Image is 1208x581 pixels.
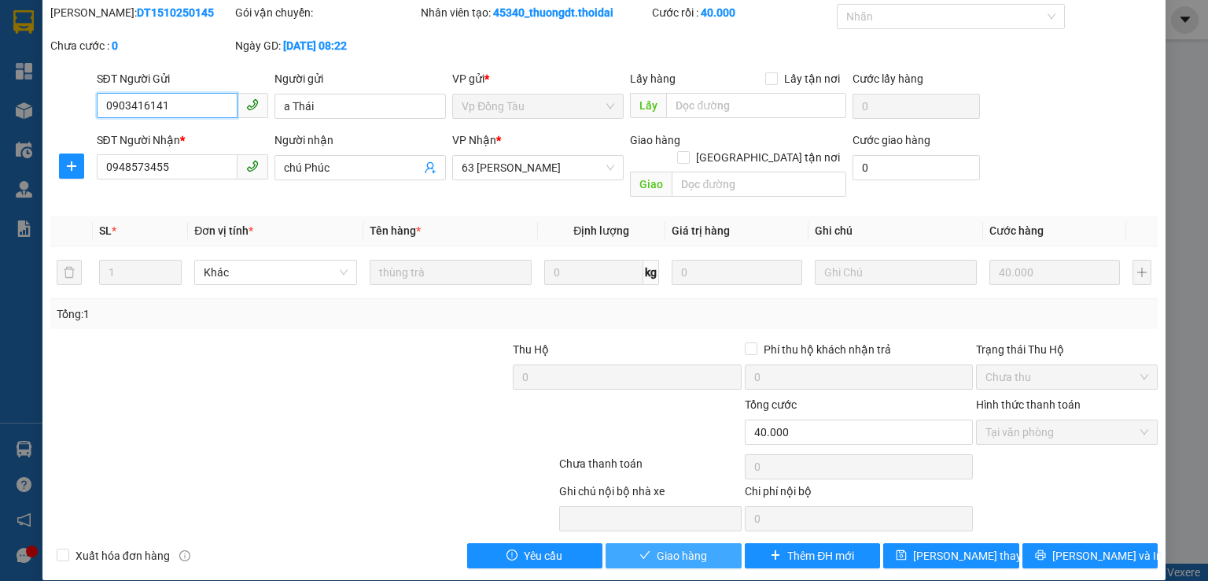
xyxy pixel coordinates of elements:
div: VP gửi [452,70,624,87]
span: plus [60,160,83,172]
div: [PERSON_NAME]: [50,4,232,21]
span: printer [1035,550,1046,562]
div: Chưa thanh toán [558,455,742,483]
span: Giá trị hàng [672,224,730,237]
span: Giao [630,172,672,197]
button: plus [59,154,84,179]
input: Cước lấy hàng [853,94,980,119]
div: Trạng thái Thu Hộ [976,341,1158,358]
div: Tổng: 1 [57,305,467,323]
button: plus [1132,260,1151,285]
b: DT1510250145 [137,6,214,19]
span: 63 Trần Quang Tặng [462,156,614,179]
input: Cước giao hàng [853,155,980,180]
div: SĐT Người Nhận [97,131,268,149]
label: Cước giao hàng [853,134,930,146]
b: 0 [112,39,118,52]
span: Lấy [630,93,666,118]
button: save[PERSON_NAME] thay đổi [883,543,1019,568]
span: save [896,550,907,562]
b: 45340_thuongdt.thoidai [493,6,613,19]
input: Dọc đường [666,93,846,118]
button: plusThêm ĐH mới [745,543,881,568]
span: Chưa thu [985,365,1148,389]
input: 0 [989,260,1120,285]
div: Người gửi [274,70,446,87]
input: Ghi Chú [815,260,977,285]
span: Phí thu hộ khách nhận trả [757,341,897,358]
span: user-add [424,161,436,174]
span: Tổng cước [745,398,797,411]
span: Xuất hóa đơn hàng [69,547,176,564]
span: Lấy tận nơi [778,70,846,87]
button: exclamation-circleYêu cầu [467,543,603,568]
span: plus [770,550,781,562]
b: 40.000 [701,6,735,19]
th: Ghi chú [808,216,983,246]
span: kg [643,260,659,285]
button: delete [57,260,82,285]
b: [DATE] 08:22 [283,39,347,52]
span: Cước hàng [989,224,1044,237]
span: check [639,550,650,562]
div: SĐT Người Gửi [97,70,268,87]
span: Vp Đồng Tàu [462,94,614,118]
div: Cước rồi : [652,4,834,21]
span: Lấy hàng [630,72,676,85]
label: Cước lấy hàng [853,72,923,85]
span: VP Nhận [452,134,496,146]
input: VD: Bàn, Ghế [370,260,532,285]
span: exclamation-circle [506,550,517,562]
span: Thu Hộ [513,343,549,356]
label: Hình thức thanh toán [976,398,1081,411]
span: Tại văn phòng [985,420,1148,444]
span: info-circle [179,550,190,561]
span: Khác [204,261,347,284]
div: Ngày GD: [235,37,417,54]
button: printer[PERSON_NAME] và In [1022,543,1158,568]
div: Chi phí nội bộ [745,483,973,506]
span: [PERSON_NAME] thay đổi [913,547,1039,564]
span: Yêu cầu [524,547,562,564]
span: Thêm ĐH mới [787,547,854,564]
span: SL [99,224,112,237]
span: [PERSON_NAME] và In [1052,547,1162,564]
span: phone [246,98,259,111]
input: Dọc đường [672,172,846,197]
span: Tên hàng [370,224,421,237]
span: Đơn vị tính [194,224,253,237]
div: Chưa cước : [50,37,232,54]
span: phone [246,160,259,172]
div: Nhân viên tạo: [421,4,649,21]
button: checkGiao hàng [606,543,742,568]
input: 0 [672,260,802,285]
div: Người nhận [274,131,446,149]
div: Ghi chú nội bộ nhà xe [559,483,741,506]
span: Giao hàng [657,547,707,564]
span: [GEOGRAPHIC_DATA] tận nơi [690,149,846,166]
div: Gói vận chuyển: [235,4,417,21]
span: Giao hàng [630,134,680,146]
span: Định lượng [573,224,629,237]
